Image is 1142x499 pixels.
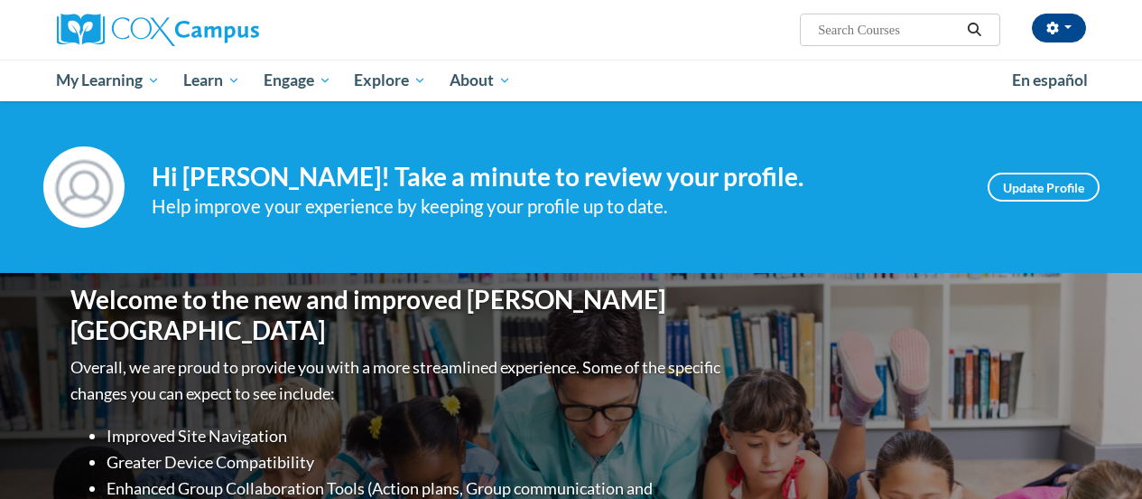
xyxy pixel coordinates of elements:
li: Improved Site Navigation [107,423,725,449]
a: Update Profile [988,173,1100,202]
input: Search Courses [816,19,961,41]
a: Learn [172,60,252,101]
img: Profile Image [43,146,125,228]
h1: Welcome to the new and improved [PERSON_NAME][GEOGRAPHIC_DATA] [70,285,725,345]
a: En español [1000,61,1100,99]
span: About [450,70,511,91]
h4: Hi [PERSON_NAME]! Take a minute to review your profile. [152,162,961,193]
a: About [438,60,523,101]
a: Cox Campus [57,14,382,46]
a: My Learning [45,60,172,101]
img: Cox Campus [57,14,259,46]
li: Greater Device Compatibility [107,449,725,475]
span: Explore [354,70,426,91]
div: Help improve your experience by keeping your profile up to date. [152,192,961,221]
button: Account Settings [1032,14,1086,42]
span: En español [1012,71,1088,89]
iframe: Button to launch messaging window [1070,427,1128,485]
div: Main menu [43,60,1100,101]
button: Search [961,19,988,41]
span: My Learning [56,70,160,91]
span: Engage [264,70,331,91]
a: Engage [252,60,343,101]
p: Overall, we are proud to provide you with a more streamlined experience. Some of the specific cha... [70,354,725,407]
span: Learn [183,70,240,91]
a: Explore [342,60,438,101]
